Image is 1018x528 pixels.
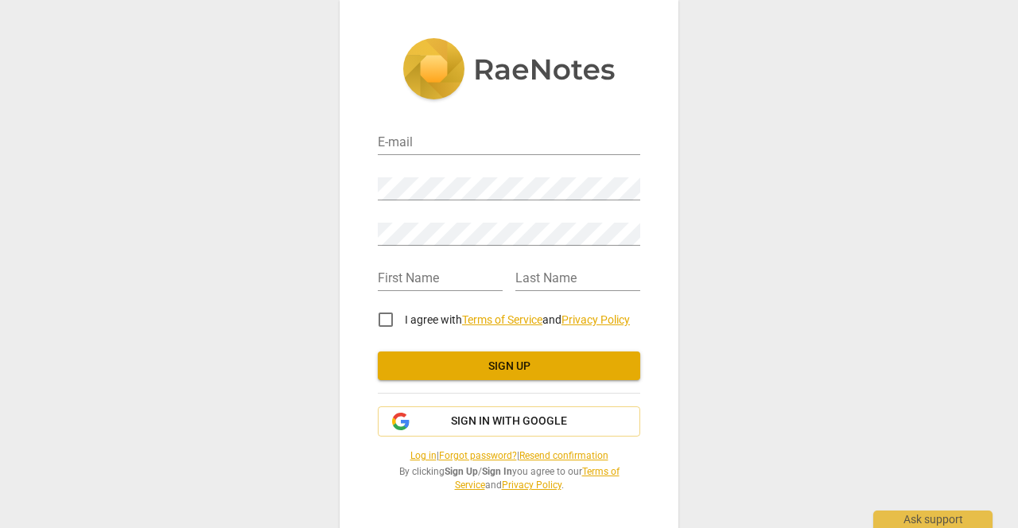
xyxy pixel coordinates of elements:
span: | | [378,449,640,463]
a: Terms of Service [455,466,620,491]
a: Forgot password? [439,450,517,461]
a: Privacy Policy [561,313,630,326]
span: Sign in with Google [451,413,567,429]
a: Resend confirmation [519,450,608,461]
a: Log in [410,450,437,461]
button: Sign in with Google [378,406,640,437]
img: 5ac2273c67554f335776073100b6d88f.svg [402,38,616,103]
span: I agree with and [405,313,630,326]
div: Ask support [873,511,993,528]
a: Privacy Policy [502,479,561,491]
span: By clicking / you agree to our and . [378,465,640,491]
button: Sign up [378,351,640,380]
span: Sign up [390,359,628,375]
b: Sign Up [445,466,478,477]
a: Terms of Service [462,313,542,326]
b: Sign In [482,466,512,477]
